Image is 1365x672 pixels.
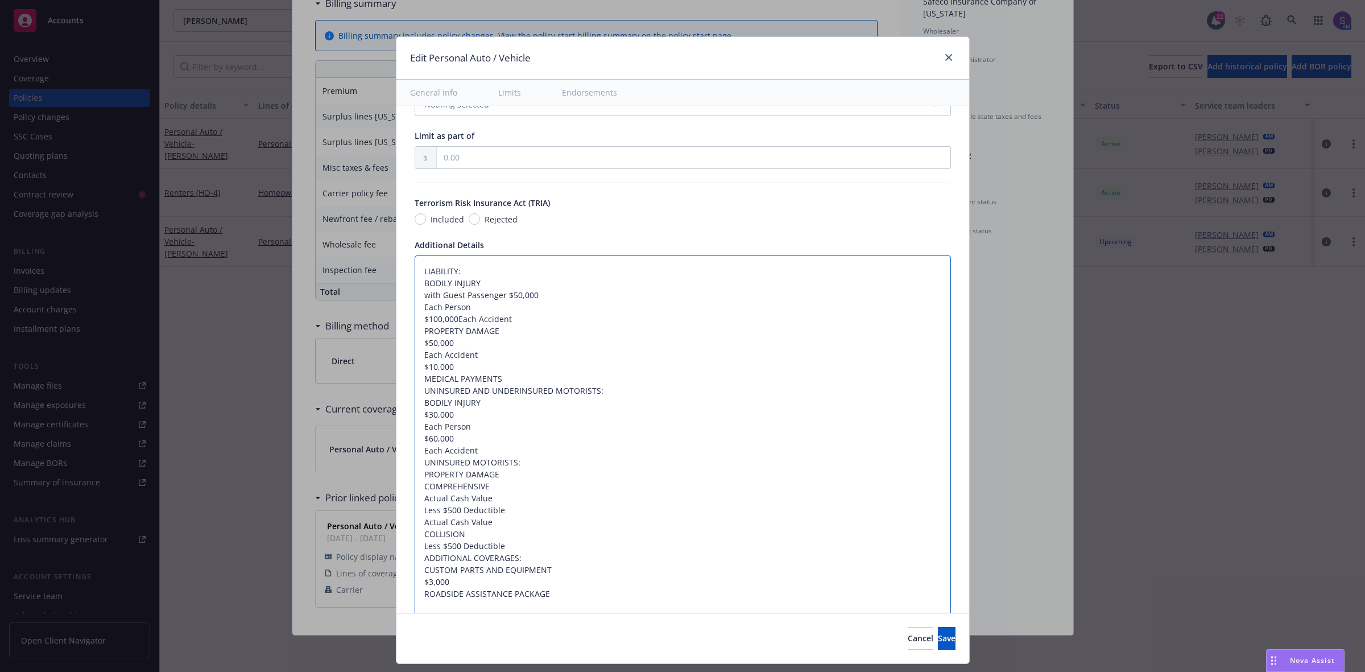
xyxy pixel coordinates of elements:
[415,240,484,250] span: Additional Details
[1266,649,1345,672] button: Nova Assist
[469,213,480,225] input: Rejected
[415,197,550,208] span: Terrorism Risk Insurance Act (TRIA)
[396,80,471,105] button: General info
[548,80,631,105] button: Endorsements
[485,213,518,225] span: Rejected
[1267,650,1281,671] div: Drag to move
[431,213,464,225] span: Included
[410,51,531,65] h1: Edit Personal Auto / Vehicle
[415,213,426,225] input: Included
[415,130,474,141] span: Limit as part of
[437,147,950,168] input: 0.00
[485,80,535,105] button: Limits
[1290,655,1335,665] span: Nova Assist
